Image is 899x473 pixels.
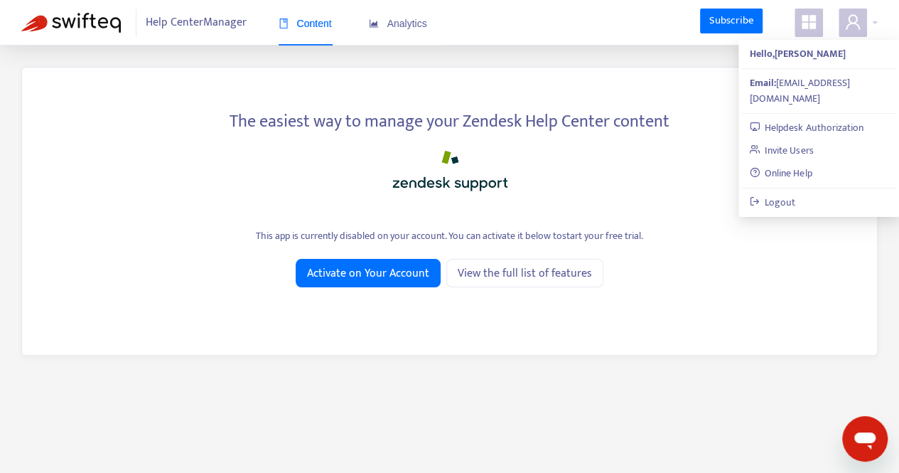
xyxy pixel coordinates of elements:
[750,142,814,159] a: Invite Users
[750,119,863,136] a: Helpdesk Authorization
[279,18,289,28] span: book
[700,9,763,34] a: Subscribe
[750,46,846,62] strong: Hello, [PERSON_NAME]
[146,9,247,36] span: Help Center Manager
[307,265,429,282] span: Activate on Your Account
[43,228,856,243] div: This app is currently disabled on your account. You can activate it below to start your free trial .
[842,416,888,462] iframe: Button to launch messaging window
[296,259,441,287] button: Activate on Your Account
[750,165,812,181] a: Online Help
[379,145,521,196] img: zendesk_support_logo.png
[446,259,603,287] a: View the full list of features
[844,14,861,31] span: user
[800,14,817,31] span: appstore
[458,265,592,282] span: View the full list of features
[369,18,427,29] span: Analytics
[369,18,379,28] span: area-chart
[43,103,856,134] div: The easiest way to manage your Zendesk Help Center content
[750,75,888,107] div: [EMAIL_ADDRESS][DOMAIN_NAME]
[279,18,332,29] span: Content
[750,194,796,211] a: Logout
[750,75,776,91] strong: Email:
[21,13,121,33] img: Swifteq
